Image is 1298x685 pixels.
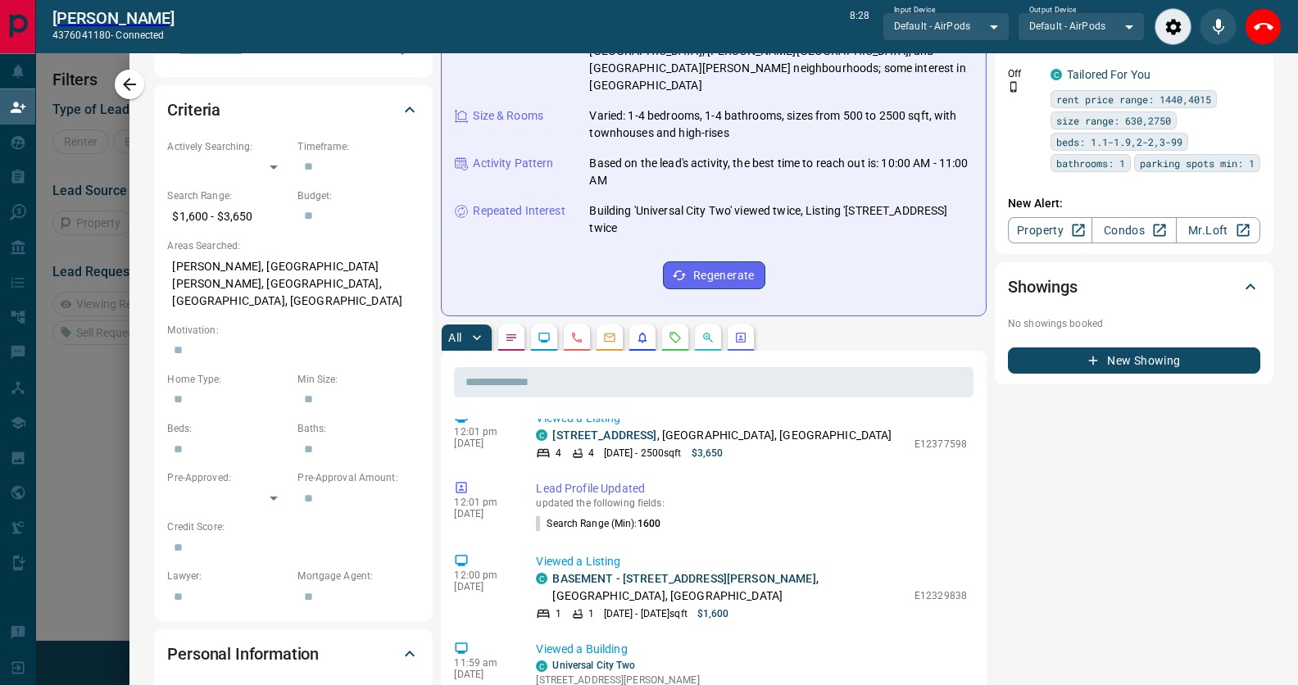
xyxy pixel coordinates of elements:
p: Repeated Interest [473,202,565,220]
span: bathrooms: 1 [1056,155,1125,171]
svg: Emails [603,331,616,344]
p: [DATE] - [DATE] sqft [604,606,688,621]
a: Condos [1091,217,1176,243]
p: $3,650 [692,446,724,460]
p: Activity Pattern [473,155,553,172]
svg: Lead Browsing Activity [538,331,551,344]
p: Pre-Approval Amount: [297,470,420,485]
p: Mortgage Agent: [297,569,420,583]
p: 12:01 pm [454,426,511,438]
div: condos.ca [536,660,547,672]
div: Mute [1200,8,1237,45]
p: New Alert: [1008,195,1260,212]
h2: Showings [1008,274,1078,300]
p: Budget: [297,188,420,203]
span: parking spots min: 1 [1140,155,1255,171]
p: [GEOGRAPHIC_DATA], [GEOGRAPHIC_DATA], with focus on [GEOGRAPHIC_DATA], [PERSON_NAME][GEOGRAPHIC_D... [589,25,973,94]
div: Default - AirPods [883,12,1010,40]
h2: [PERSON_NAME] [52,8,175,28]
p: Credit Score: [167,519,420,534]
p: Areas Searched: [167,238,420,253]
p: Home Type: [167,372,289,387]
div: Audio Settings [1155,8,1191,45]
div: Showings [1008,267,1260,306]
p: All [448,332,461,343]
p: $1,600 [697,606,729,621]
span: size range: 630,2750 [1056,112,1171,129]
p: Pre-Approved: [167,470,289,485]
p: [DATE] [454,669,511,680]
div: condos.ca [536,573,547,584]
label: Input Device [894,5,936,16]
p: Search Range: [167,188,289,203]
p: Timeframe: [297,139,420,154]
p: 4376041180 - [52,28,175,43]
p: [DATE] [454,508,511,519]
div: condos.ca [1051,69,1062,80]
svg: Notes [505,331,518,344]
p: Min Size: [297,372,420,387]
p: Beds: [167,421,289,436]
label: Output Device [1029,5,1076,16]
p: E12377598 [914,437,967,451]
p: Lawyer: [167,569,289,583]
span: beds: 1.1-1.9,2-2,3-99 [1056,134,1182,150]
p: Viewed a Listing [536,553,967,570]
p: [PERSON_NAME], [GEOGRAPHIC_DATA][PERSON_NAME], [GEOGRAPHIC_DATA], [GEOGRAPHIC_DATA], [GEOGRAPHIC_... [167,253,420,315]
p: , [GEOGRAPHIC_DATA], [GEOGRAPHIC_DATA] [552,570,906,605]
svg: Listing Alerts [636,331,649,344]
p: $1,600 - $3,650 [167,203,289,230]
p: , [GEOGRAPHIC_DATA], [GEOGRAPHIC_DATA] [552,427,892,444]
p: 8:28 [850,8,869,45]
h2: Personal Information [167,641,319,667]
p: Varied: 1-4 bedrooms, 1-4 bathrooms, sizes from 500 to 2500 sqft, with townhouses and high-rises [589,107,973,142]
p: [DATE] - 2500 sqft [604,446,682,460]
p: 4 [588,446,594,460]
svg: Requests [669,331,682,344]
p: 4 [556,446,561,460]
a: Property [1008,217,1092,243]
p: Lead Profile Updated [536,480,967,497]
p: Search Range (Min) : [536,516,660,531]
p: Based on the lead's activity, the best time to reach out is: 10:00 AM - 11:00 AM [589,155,973,189]
svg: Calls [570,331,583,344]
span: 1600 [638,518,660,529]
span: connected [116,29,164,41]
h2: Criteria [167,97,220,123]
div: Default - AirPods [1018,12,1145,40]
button: Regenerate [663,261,765,289]
span: rent price range: 1440,4015 [1056,91,1211,107]
p: E12329838 [914,588,967,603]
div: End Call [1245,8,1282,45]
p: Actively Searching: [167,139,289,154]
p: Motivation: [167,323,420,338]
p: 12:00 pm [454,569,511,581]
p: 11:59 am [454,657,511,669]
p: 12:01 pm [454,497,511,508]
p: 1 [588,606,594,621]
p: Baths: [297,421,420,436]
a: Mr.Loft [1176,217,1260,243]
p: Off [1008,66,1041,81]
p: 1 [556,606,561,621]
a: Universal City Two [552,660,635,671]
p: [DATE] [454,581,511,592]
div: condos.ca [536,429,547,441]
p: Viewed a Building [536,641,967,658]
a: BASEMENT - [STREET_ADDRESS][PERSON_NAME] [552,572,815,585]
a: [STREET_ADDRESS] [552,429,656,442]
p: updated the following fields: [536,497,967,509]
div: Criteria [167,90,420,129]
a: Tailored For You [1067,68,1150,81]
p: Viewed a Listing [536,410,967,427]
button: New Showing [1008,347,1260,374]
p: No showings booked [1008,316,1260,331]
p: Size & Rooms [473,107,543,125]
svg: Push Notification Only [1008,81,1019,93]
svg: Opportunities [701,331,715,344]
p: [DATE] [454,438,511,449]
svg: Agent Actions [734,331,747,344]
div: Personal Information [167,634,420,674]
p: Building 'Universal City Two' viewed twice, Listing '[STREET_ADDRESS] twice [589,202,973,237]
